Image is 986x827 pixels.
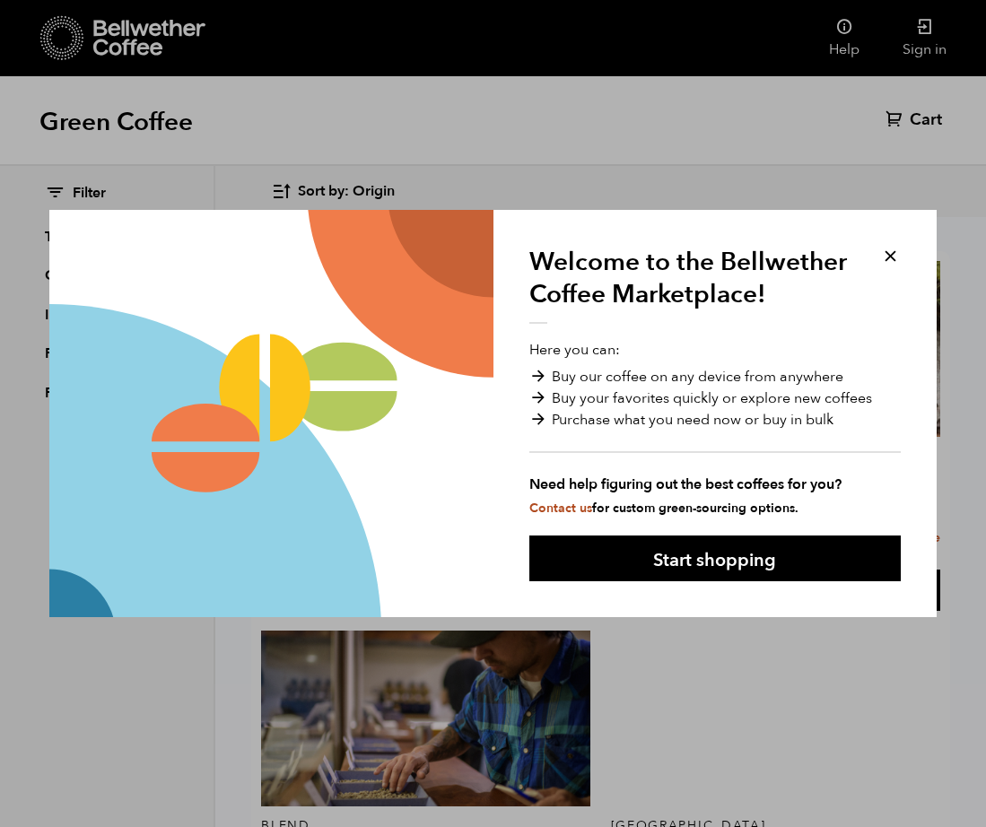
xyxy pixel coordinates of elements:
[529,500,798,517] small: for custom green-sourcing options.
[529,387,902,409] li: Buy your favorites quickly or explore new coffees
[529,474,902,495] strong: Need help figuring out the best coffees for you?
[529,366,902,387] li: Buy our coffee on any device from anywhere
[529,409,902,431] li: Purchase what you need now or buy in bulk
[529,535,902,581] button: Start shopping
[529,339,902,517] p: Here you can:
[529,500,592,517] a: Contact us
[529,246,857,325] h1: Welcome to the Bellwether Coffee Marketplace!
